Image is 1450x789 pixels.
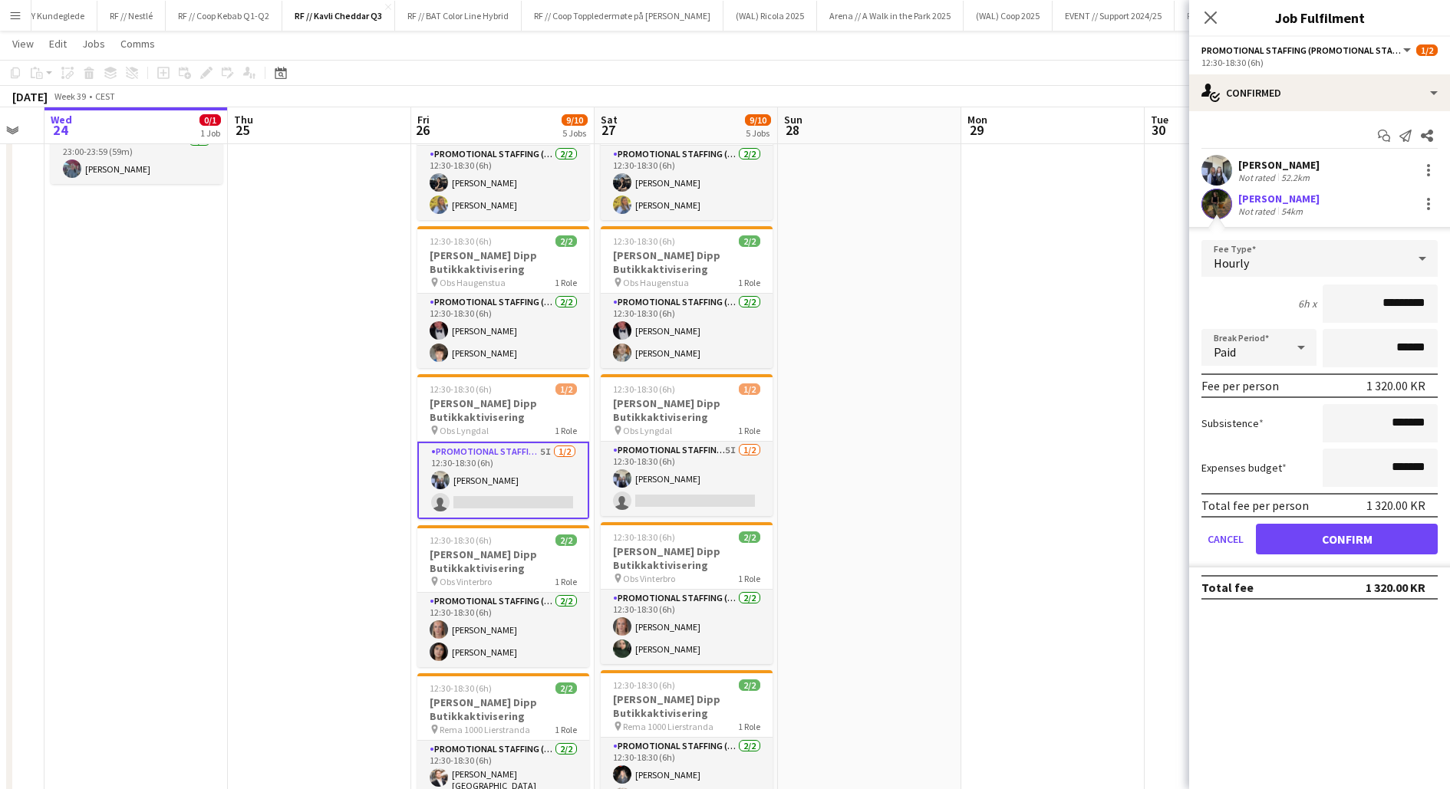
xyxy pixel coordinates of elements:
[1278,172,1313,183] div: 52.2km
[601,226,773,368] app-job-card: 12:30-18:30 (6h)2/2[PERSON_NAME] Dipp Butikkaktivisering Obs Haugenstua1 RolePromotional Staffing...
[601,294,773,368] app-card-role: Promotional Staffing (Promotional Staff)2/212:30-18:30 (6h)[PERSON_NAME][PERSON_NAME]
[745,114,771,126] span: 9/10
[1201,580,1254,595] div: Total fee
[417,78,589,220] app-job-card: 12:30-18:30 (6h)2/2[PERSON_NAME] Dipp Butikkaktivisering Meny Lambertseter1 RolePromotional Staff...
[1201,44,1413,56] button: Promotional Staffing (Promotional Staff)
[440,277,506,288] span: Obs Haugenstua
[1298,297,1317,311] div: 6h x
[964,1,1053,31] button: (WAL) Coop 2025
[440,576,492,587] span: Obs Vinterbro
[417,146,589,220] app-card-role: Promotional Staffing (Promotional Staff)2/212:30-18:30 (6h)[PERSON_NAME][PERSON_NAME]
[417,226,589,368] app-job-card: 12:30-18:30 (6h)2/2[PERSON_NAME] Dipp Butikkaktivisering Obs Haugenstua1 RolePromotional Staffing...
[613,235,675,247] span: 12:30-18:30 (6h)
[623,425,672,436] span: Obs Lyngdal
[1201,44,1401,56] span: Promotional Staffing (Promotional Staff)
[613,531,675,543] span: 12:30-18:30 (6h)
[1201,416,1264,430] label: Subsistence
[234,113,253,127] span: Thu
[601,442,773,516] app-card-role: Promotional Staffing (Promotional Staff)5I1/212:30-18:30 (6h)[PERSON_NAME]
[12,89,48,104] div: [DATE]
[114,34,161,54] a: Comms
[417,294,589,368] app-card-role: Promotional Staffing (Promotional Staff)2/212:30-18:30 (6h)[PERSON_NAME][PERSON_NAME]
[965,121,987,139] span: 29
[1238,172,1278,183] div: Not rated
[601,113,618,127] span: Sat
[601,146,773,220] app-card-role: Promotional Staffing (Promotional Staff)2/212:30-18:30 (6h)[PERSON_NAME][PERSON_NAME]
[440,425,489,436] span: Obs Lyngdal
[1148,121,1168,139] span: 30
[51,113,72,127] span: Wed
[417,695,589,723] h3: [PERSON_NAME] Dipp Butikkaktivisering
[417,396,589,424] h3: [PERSON_NAME] Dipp Butikkaktivisering
[555,235,577,247] span: 2/2
[738,721,760,732] span: 1 Role
[555,576,577,587] span: 1 Role
[1189,8,1450,28] h3: Job Fulfilment
[440,724,530,735] span: Rema 1000 Lierstranda
[430,534,492,546] span: 12:30-18:30 (6h)
[723,1,817,31] button: (WAL) Ricola 2025
[1416,44,1438,56] span: 1/2
[1214,344,1236,360] span: Paid
[417,374,589,519] app-job-card: 12:30-18:30 (6h)1/2[PERSON_NAME] Dipp Butikkaktivisering Obs Lyngdal1 RolePromotional Staffing (P...
[97,1,166,31] button: RF // Nestlé
[282,1,395,31] button: RF // Kavli Cheddar Q3
[601,374,773,516] app-job-card: 12:30-18:30 (6h)1/2[PERSON_NAME] Dipp Butikkaktivisering Obs Lyngdal1 RolePromotional Staffing (P...
[1201,57,1438,68] div: 12:30-18:30 (6h)
[601,522,773,664] div: 12:30-18:30 (6h)2/2[PERSON_NAME] Dipp Butikkaktivisering Obs Vinterbro1 RolePromotional Staffing ...
[555,425,577,436] span: 1 Role
[739,531,760,543] span: 2/2
[430,383,492,395] span: 12:30-18:30 (6h)
[1201,498,1309,513] div: Total fee per person
[417,442,589,519] app-card-role: Promotional Staffing (Promotional Staff)5I1/212:30-18:30 (6h)[PERSON_NAME]
[199,114,221,126] span: 0/1
[601,78,773,220] app-job-card: 12:30-18:30 (6h)2/2[PERSON_NAME] Dipp Butikkaktivisering Meny Lambertseter1 RolePromotional Staff...
[746,127,770,139] div: 5 Jobs
[417,547,589,575] h3: [PERSON_NAME] Dipp Butikkaktivisering
[120,37,155,51] span: Comms
[782,121,802,139] span: 28
[1201,461,1287,475] label: Expenses budget
[395,1,522,31] button: RF // BAT Color Line Hybrid
[739,679,760,691] span: 2/2
[562,127,587,139] div: 5 Jobs
[738,425,760,436] span: 1 Role
[6,34,40,54] a: View
[555,724,577,735] span: 1 Role
[739,383,760,395] span: 1/2
[601,248,773,276] h3: [PERSON_NAME] Dipp Butikkaktivisering
[1201,524,1250,554] button: Cancel
[598,121,618,139] span: 27
[613,679,675,691] span: 12:30-18:30 (6h)
[1278,205,1306,217] div: 54km
[95,90,115,102] div: CEST
[1214,255,1249,271] span: Hourly
[522,1,723,31] button: RF // Coop Toppledermøte på [PERSON_NAME]
[232,121,253,139] span: 25
[784,113,802,127] span: Sun
[1256,524,1438,554] button: Confirm
[12,37,34,51] span: View
[200,127,220,139] div: 1 Job
[43,34,73,54] a: Edit
[417,248,589,276] h3: [PERSON_NAME] Dipp Butikkaktivisering
[1175,1,1303,31] button: RF // [GEOGRAPHIC_DATA]
[601,692,773,720] h3: [PERSON_NAME] Dipp Butikkaktivisering
[417,525,589,667] app-job-card: 12:30-18:30 (6h)2/2[PERSON_NAME] Dipp Butikkaktivisering Obs Vinterbro1 RolePromotional Staffing ...
[1151,113,1168,127] span: Tue
[738,573,760,584] span: 1 Role
[1201,378,1279,393] div: Fee per person
[1366,378,1425,393] div: 1 320.00 KR
[613,383,675,395] span: 12:30-18:30 (6h)
[555,682,577,694] span: 2/2
[555,277,577,288] span: 1 Role
[623,277,689,288] span: Obs Haugenstua
[1189,74,1450,111] div: Confirmed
